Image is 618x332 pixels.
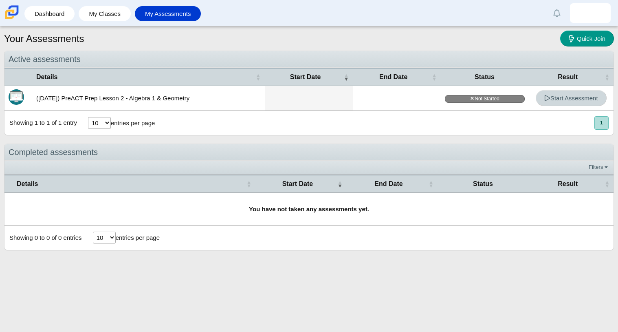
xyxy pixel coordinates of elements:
[269,73,342,82] span: Start Date
[4,111,77,135] div: Showing 1 to 1 of 1 entry
[605,73,609,81] span: Result : Activate to sort
[32,86,265,111] td: ([DATE]) PreACT Prep Lesson 2 - Algebra 1 & Geometry
[445,73,525,82] span: Status
[594,116,609,130] nav: pagination
[3,15,20,22] a: Carmen School of Science & Technology
[536,90,607,106] a: Start Assessment
[36,73,254,82] span: Details
[337,180,342,188] span: Start Date : Activate to remove sorting
[548,4,566,22] a: Alerts
[357,73,430,82] span: End Date
[544,95,598,102] span: Start Assessment
[260,179,336,188] span: Start Date
[432,73,437,81] span: End Date : Activate to sort
[29,6,70,21] a: Dashboard
[3,4,20,21] img: Carmen School of Science & Technology
[344,73,349,81] span: Start Date : Activate to remove sorting
[83,6,127,21] a: My Classes
[533,73,603,82] span: Result
[442,179,525,188] span: Status
[445,95,525,103] span: Not Started
[9,89,24,105] img: Itembank
[570,3,611,23] a: kristel.riverahern.uxyy5r
[584,7,597,20] img: kristel.riverahern.uxyy5r
[605,180,609,188] span: Result : Activate to sort
[532,179,603,188] span: Result
[587,163,611,171] a: Filters
[4,51,614,68] div: Active assessments
[116,234,160,241] label: entries per page
[350,179,427,188] span: End Date
[4,226,82,250] div: Showing 0 to 0 of 0 entries
[594,116,609,130] button: 1
[17,179,245,188] span: Details
[577,35,605,42] span: Quick Join
[560,31,614,46] a: Quick Join
[246,180,251,188] span: Details : Activate to sort
[429,180,433,188] span: End Date : Activate to sort
[249,206,369,212] b: You have not taken any assessments yet.
[4,144,614,161] div: Completed assessments
[256,73,261,81] span: Details : Activate to sort
[111,120,155,126] label: entries per page
[4,32,84,46] h1: Your Assessments
[139,6,197,21] a: My Assessments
